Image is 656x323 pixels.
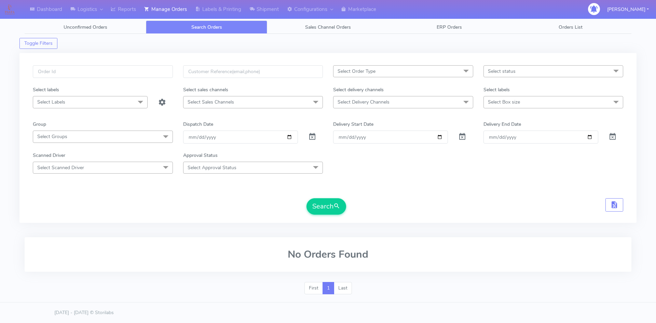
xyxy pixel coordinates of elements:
[305,24,351,30] span: Sales Channel Orders
[602,2,654,16] button: [PERSON_NAME]
[183,65,323,78] input: Customer Reference(email,phone)
[33,86,59,93] label: Select labels
[483,121,521,128] label: Delivery End Date
[37,99,65,105] span: Select Labels
[25,21,631,34] ul: Tabs
[306,198,346,215] button: Search
[188,164,236,171] span: Select Approval Status
[488,99,520,105] span: Select Box size
[33,121,46,128] label: Group
[33,152,65,159] label: Scanned Driver
[191,24,222,30] span: Search Orders
[338,99,389,105] span: Select Delivery Channels
[559,24,583,30] span: Orders List
[19,38,57,49] button: Toggle Filters
[37,133,67,140] span: Select Groups
[183,121,213,128] label: Dispatch Date
[333,121,373,128] label: Delivery Start Date
[338,68,375,75] span: Select Order Type
[488,68,516,75] span: Select status
[183,152,218,159] label: Approval Status
[333,86,384,93] label: Select delivery channels
[437,24,462,30] span: ERP Orders
[323,282,334,294] a: 1
[188,99,234,105] span: Select Sales Channels
[483,86,510,93] label: Select labels
[37,164,84,171] span: Select Scanned Driver
[33,249,623,260] h2: No Orders Found
[64,24,107,30] span: Unconfirmed Orders
[183,86,228,93] label: Select sales channels
[33,65,173,78] input: Order Id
